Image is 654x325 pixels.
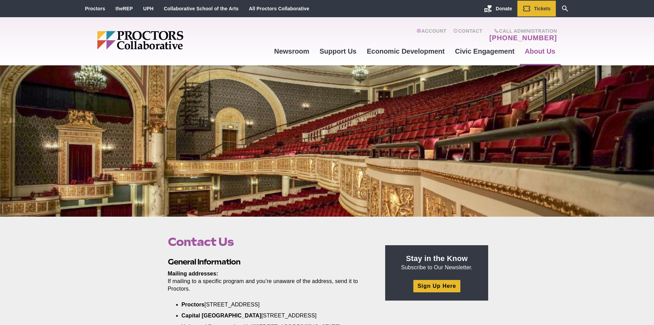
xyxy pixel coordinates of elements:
[182,312,359,319] li: [STREET_ADDRESS]
[393,253,480,271] p: Subscribe to Our Newsletter.
[496,6,512,11] span: Donate
[314,42,362,61] a: Support Us
[168,235,370,248] h1: Contact Us
[269,42,314,61] a: Newsroom
[249,6,309,11] a: All Proctors Collaborative
[164,6,239,11] a: Collaborative School of the Arts
[85,6,105,11] a: Proctors
[168,257,370,267] h2: General Information
[489,34,557,42] a: [PHONE_NUMBER]
[556,1,574,17] a: Search
[416,28,446,42] a: Account
[182,302,205,307] strong: Proctors
[182,301,359,308] li: [STREET_ADDRESS]
[182,313,262,318] strong: Capital [GEOGRAPHIC_DATA]
[534,6,551,11] span: Tickets
[168,271,218,277] strong: Mailing addresses:
[168,270,370,293] p: If mailing to a specific program and you’re unaware of the address, send it to Proctors.
[362,42,450,61] a: Economic Development
[97,31,236,50] img: Proctors logo
[450,42,519,61] a: Civic Engagement
[143,6,153,11] a: UPH
[487,28,557,34] span: Call Administration
[517,1,556,17] a: Tickets
[479,1,517,17] a: Donate
[520,42,561,61] a: About Us
[406,254,468,263] strong: Stay in the Know
[453,28,482,42] a: Contact
[413,280,460,292] a: Sign Up Here
[115,6,133,11] a: theREP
